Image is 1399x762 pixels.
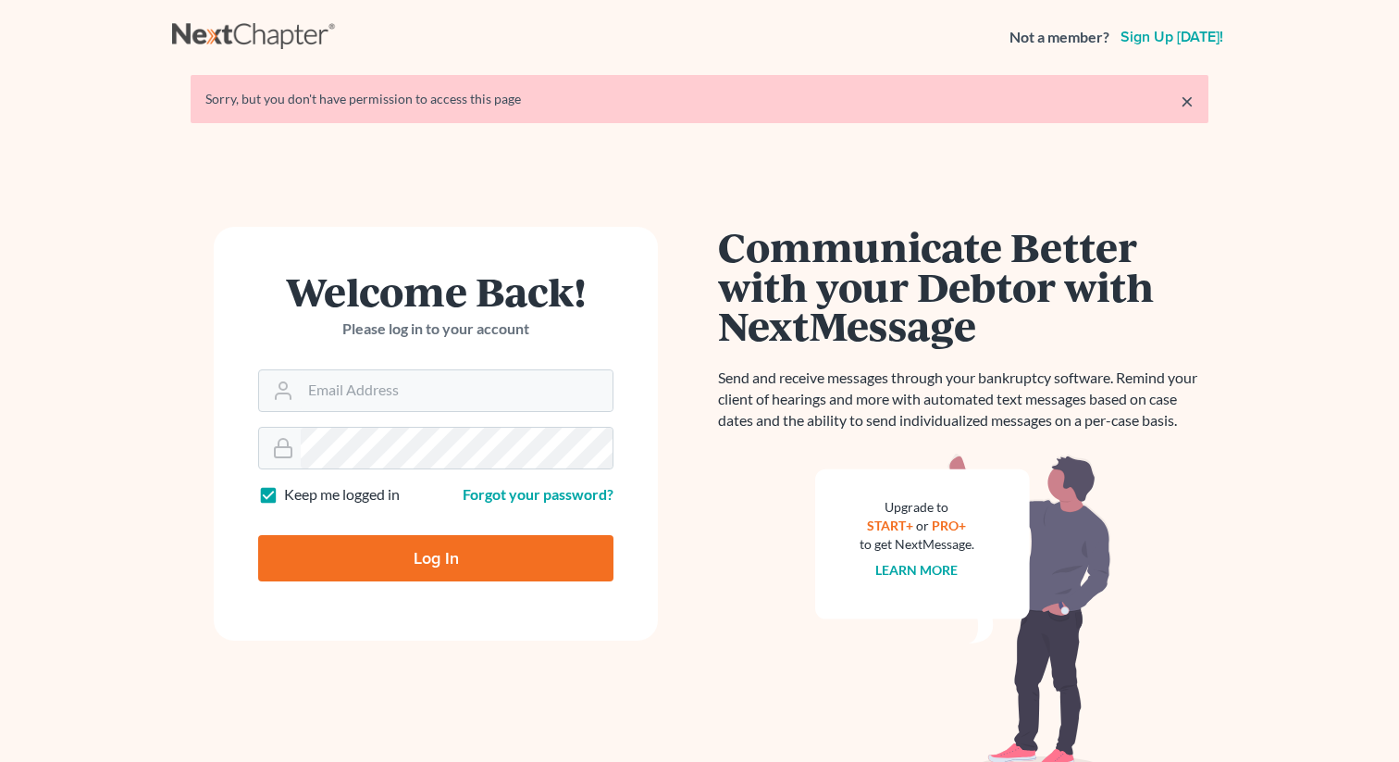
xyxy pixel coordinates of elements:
a: START+ [868,518,914,533]
a: Forgot your password? [463,485,613,503]
label: Keep me logged in [284,484,400,506]
a: Sign up [DATE]! [1117,30,1227,44]
strong: Not a member? [1009,27,1109,48]
h1: Communicate Better with your Debtor with NextMessage [718,227,1208,345]
p: Send and receive messages through your bankruptcy software. Remind your client of hearings and mo... [718,368,1208,431]
div: Upgrade to [860,498,974,517]
h1: Welcome Back! [258,271,613,311]
input: Log In [258,535,613,581]
a: PRO+ [933,518,967,533]
p: Please log in to your account [258,319,613,340]
span: or [917,518,930,533]
div: to get NextMessage. [860,535,974,554]
div: Sorry, but you don't have permission to access this page [205,90,1194,108]
a: × [1181,90,1194,112]
input: Email Address [301,370,613,411]
a: Learn more [876,562,959,578]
